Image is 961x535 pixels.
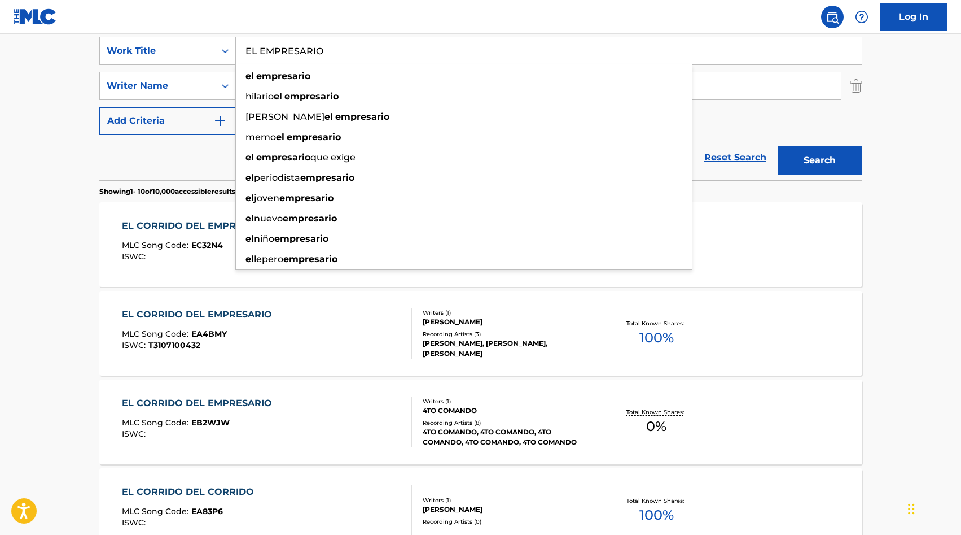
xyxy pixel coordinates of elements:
[287,132,341,142] strong: empresario
[699,145,772,170] a: Reset Search
[850,72,862,100] img: Delete Criterion
[908,492,915,526] div: Arrastrar
[423,317,593,327] div: [PERSON_NAME]
[274,233,328,244] strong: empresario
[423,406,593,416] div: 4TO COMANDO
[423,308,593,317] div: Writers ( 1 )
[122,485,260,499] div: EL CORRIDO DEL CORRIDO
[191,329,227,339] span: EA4BMY
[245,111,324,122] span: [PERSON_NAME]
[122,506,191,516] span: MLC Song Code :
[639,505,674,525] span: 100 %
[626,408,687,416] p: Total Known Shares:
[905,481,961,535] div: Widget de chat
[324,111,333,122] strong: el
[191,240,223,250] span: EC32N4
[423,338,593,359] div: [PERSON_NAME], [PERSON_NAME], [PERSON_NAME]
[107,44,208,58] div: Work Title
[254,193,279,203] span: joven
[245,193,254,203] strong: el
[279,193,334,203] strong: empresario
[626,497,687,505] p: Total Known Shares:
[191,417,230,428] span: EB2WJW
[122,219,278,233] div: EL CORRIDO DEL EMPRESARIO
[245,254,254,264] strong: el
[99,202,862,287] a: EL CORRIDO DEL EMPRESARIOMLC Song Code:EC32N4ISWC:Writers (1)[PERSON_NAME]Recording Artists (2)LO...
[122,240,191,250] span: MLC Song Code :
[99,291,862,376] a: EL CORRIDO DEL EMPRESARIOMLC Song Code:EA4BMYISWC:T3107100432Writers (1)[PERSON_NAME]Recording Ar...
[256,152,310,163] strong: empresario
[122,517,148,528] span: ISWC :
[335,111,389,122] strong: empresario
[850,6,873,28] div: Help
[821,6,844,28] a: Public Search
[122,251,148,262] span: ISWC :
[99,107,236,135] button: Add Criteria
[826,10,839,24] img: search
[254,172,300,183] span: periodista
[639,328,674,348] span: 100 %
[646,416,666,437] span: 0 %
[423,419,593,427] div: Recording Artists ( 8 )
[880,3,947,31] a: Log In
[283,213,337,224] strong: empresario
[274,91,282,102] strong: el
[122,417,191,428] span: MLC Song Code :
[99,380,862,464] a: EL CORRIDO DEL EMPRESARIOMLC Song Code:EB2WJWISWC:Writers (1)4TO COMANDORecording Artists (8)4TO ...
[905,481,961,535] iframe: Chat Widget
[423,517,593,526] div: Recording Artists ( 0 )
[254,233,274,244] span: niño
[423,427,593,447] div: 4TO COMANDO, 4TO COMANDO, 4TO COMANDO, 4TO COMANDO, 4TO COMANDO
[245,213,254,224] strong: el
[245,91,274,102] span: hilario
[122,340,148,350] span: ISWC :
[107,79,208,93] div: Writer Name
[122,397,278,410] div: EL CORRIDO DEL EMPRESARIO
[14,8,57,25] img: MLC Logo
[283,254,337,264] strong: empresario
[276,132,284,142] strong: el
[245,233,254,244] strong: el
[122,308,278,321] div: EL CORRIDO DEL EMPRESARIO
[626,319,687,328] p: Total Known Shares:
[245,172,254,183] strong: el
[310,152,356,163] span: que exige
[99,186,284,197] p: Showing 1 - 10 of 10,000 accessible results (Total 541,892 )
[300,172,354,183] strong: empresario
[855,10,868,24] img: help
[256,71,310,81] strong: empresario
[122,329,191,339] span: MLC Song Code :
[423,496,593,504] div: Writers ( 1 )
[245,71,254,81] strong: el
[148,340,200,350] span: T3107100432
[284,91,339,102] strong: empresario
[423,504,593,515] div: [PERSON_NAME]
[778,146,862,175] button: Search
[423,397,593,406] div: Writers ( 1 )
[245,132,276,142] span: memo
[423,330,593,338] div: Recording Artists ( 3 )
[245,152,254,163] strong: el
[213,114,227,128] img: 9d2ae6d4665cec9f34b9.svg
[122,429,148,439] span: ISWC :
[99,37,862,180] form: Search Form
[254,213,283,224] span: nuevo
[191,506,223,516] span: EA83P6
[254,254,283,264] span: lepero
